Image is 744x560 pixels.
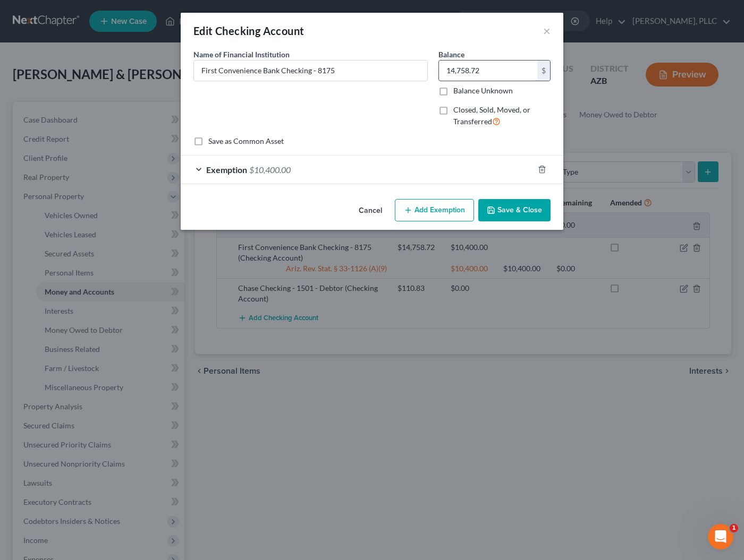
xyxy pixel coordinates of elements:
input: Enter name... [194,61,427,81]
span: 1 [730,524,738,532]
span: Exemption [206,165,247,175]
span: $10,400.00 [249,165,291,175]
label: Save as Common Asset [208,136,284,147]
button: Save & Close [478,199,551,221]
label: Balance [438,49,464,60]
div: Edit Checking Account [193,23,304,38]
input: 0.00 [439,61,537,81]
span: Closed, Sold, Moved, or Transferred [453,105,530,126]
div: $ [537,61,550,81]
label: Balance Unknown [453,85,513,96]
iframe: Intercom live chat [708,524,733,549]
button: × [543,24,551,37]
span: Name of Financial Institution [193,50,290,59]
button: Add Exemption [395,199,474,221]
button: Cancel [350,200,391,221]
